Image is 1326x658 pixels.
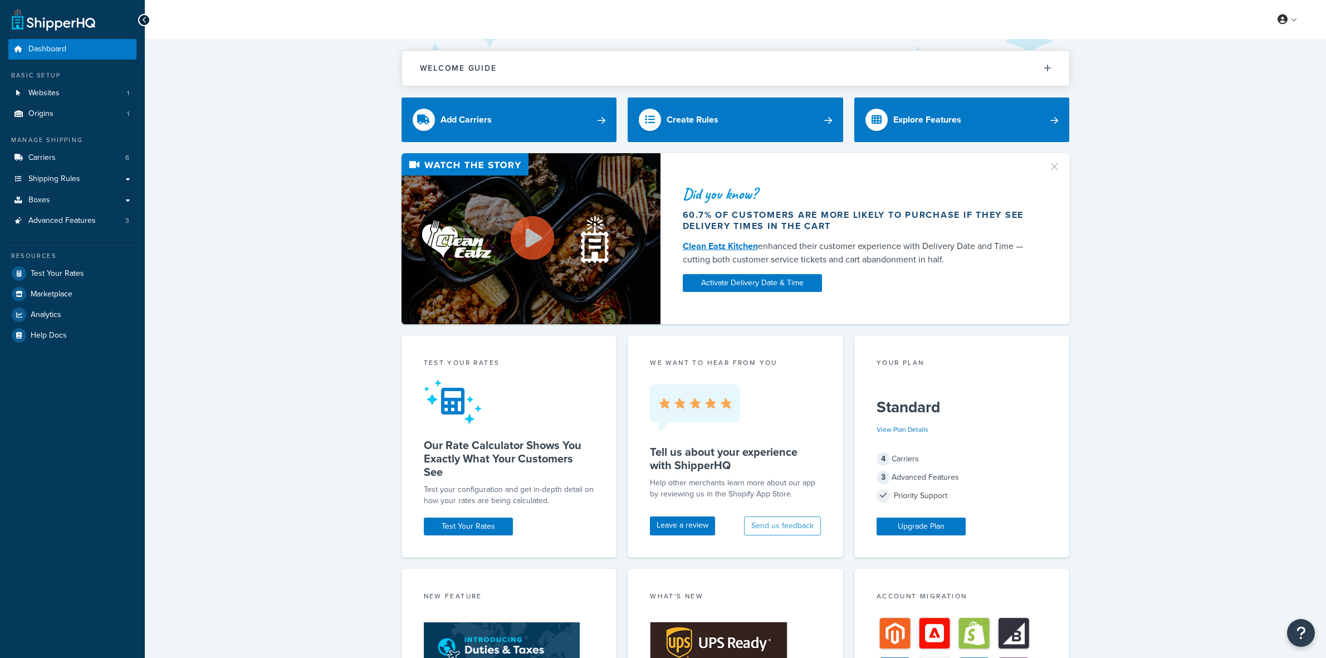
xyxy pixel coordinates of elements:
[877,470,1048,485] div: Advanced Features
[127,109,129,119] span: 1
[650,477,821,500] p: Help other merchants learn more about our app by reviewing us in the Shopify App Store.
[650,445,821,472] h5: Tell us about your experience with ShipperHQ
[1287,619,1315,647] button: Open Resource Center
[8,135,136,145] div: Manage Shipping
[8,39,136,60] a: Dashboard
[424,438,595,479] h5: Our Rate Calculator Shows You Exactly What Your Customers See
[8,104,136,124] li: Origins
[8,83,136,104] li: Websites
[402,51,1069,86] button: Welcome Guide
[420,64,497,72] h2: Welcome Guide
[31,290,72,299] span: Marketplace
[125,153,129,163] span: 6
[424,358,595,371] div: Test your rates
[683,186,1035,202] div: Did you know?
[628,98,843,142] a: Create Rules
[8,148,136,168] a: Carriers6
[877,398,1048,416] h5: Standard
[854,98,1070,142] a: Explore Features
[28,174,80,184] span: Shipping Rules
[8,251,136,261] div: Resources
[877,452,890,466] span: 4
[127,89,129,98] span: 1
[28,109,53,119] span: Origins
[402,153,660,324] img: Video thumbnail
[877,358,1048,371] div: Your Plan
[650,591,821,604] div: What's New
[667,112,718,128] div: Create Rules
[8,325,136,345] a: Help Docs
[8,71,136,80] div: Basic Setup
[8,264,136,284] a: Test Your Rates
[28,216,96,226] span: Advanced Features
[8,190,136,211] a: Boxes
[683,240,1035,266] div: enhanced their customer experience with Delivery Date and Time — cutting both customer service ti...
[877,451,1048,467] div: Carriers
[424,591,595,604] div: New Feature
[683,274,822,292] a: Activate Delivery Date & Time
[8,305,136,325] a: Analytics
[683,240,758,252] a: Clean Eatz Kitchen
[28,196,50,205] span: Boxes
[8,284,136,304] a: Marketplace
[683,209,1035,232] div: 60.7% of customers are more likely to purchase if they see delivery times in the cart
[402,98,617,142] a: Add Carriers
[28,45,66,54] span: Dashboard
[8,104,136,124] a: Origins1
[744,516,821,535] button: Send us feedback
[8,169,136,189] a: Shipping Rules
[28,89,60,98] span: Websites
[650,358,821,368] p: we want to hear from you
[8,211,136,231] a: Advanced Features3
[424,518,513,535] a: Test Your Rates
[8,211,136,231] li: Advanced Features
[31,331,67,340] span: Help Docs
[31,269,84,279] span: Test Your Rates
[877,471,890,484] span: 3
[877,591,1048,604] div: Account Migration
[31,310,61,320] span: Analytics
[424,484,595,506] div: Test your configuration and get in-depth detail on how your rates are being calculated.
[8,148,136,168] li: Carriers
[8,83,136,104] a: Websites1
[893,112,961,128] div: Explore Features
[441,112,492,128] div: Add Carriers
[650,516,715,535] a: Leave a review
[125,216,129,226] span: 3
[28,153,56,163] span: Carriers
[877,425,928,435] a: View Plan Details
[877,488,1048,504] div: Priority Support
[877,518,966,535] a: Upgrade Plan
